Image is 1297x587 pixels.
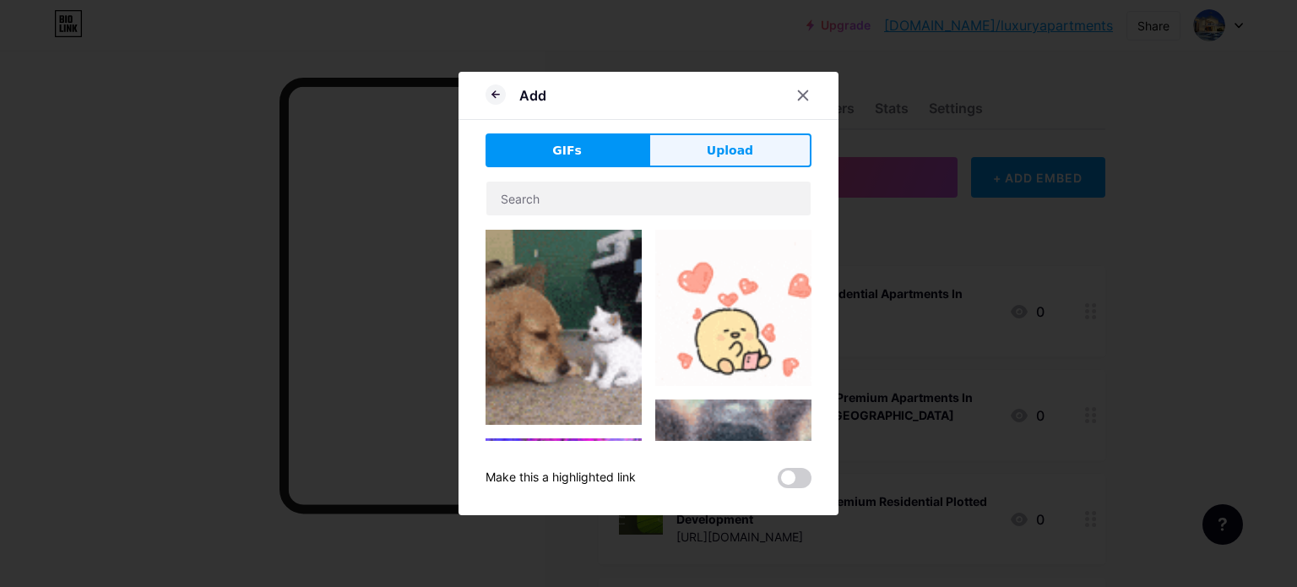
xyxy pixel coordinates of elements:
[655,399,811,556] img: Gihpy
[707,142,753,160] span: Upload
[486,230,642,425] img: Gihpy
[552,142,582,160] span: GIFs
[655,230,811,386] img: Gihpy
[486,133,648,167] button: GIFs
[486,468,636,488] div: Make this a highlighted link
[486,182,811,215] input: Search
[648,133,811,167] button: Upload
[519,85,546,106] div: Add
